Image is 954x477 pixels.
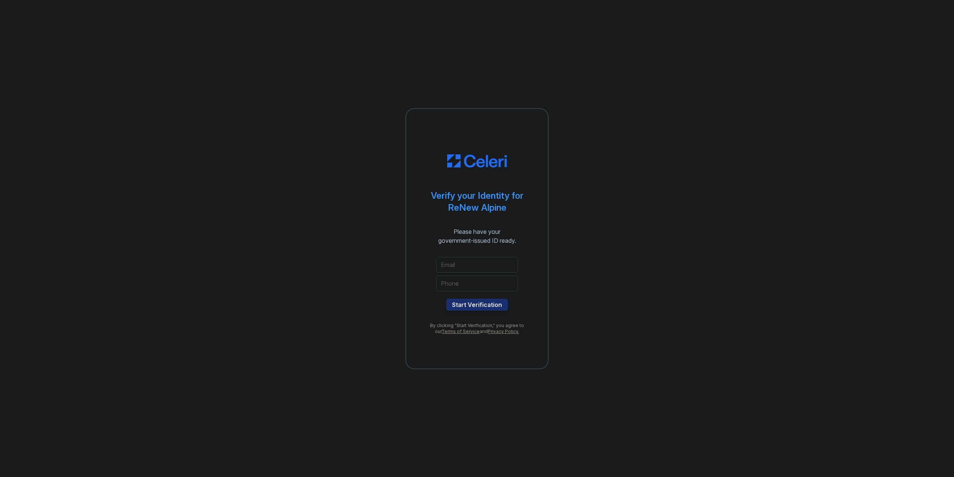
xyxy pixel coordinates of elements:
iframe: chat widget [923,447,947,470]
a: Terms of Service [442,329,480,334]
div: By clicking "Start Verification," you agree to our and [421,323,533,335]
div: Please have your government-issued ID ready. [425,227,530,245]
a: Privacy Policy. [488,329,519,334]
input: Email [436,257,518,273]
button: Start Verification [446,299,508,311]
img: CE_Logo_Blue-a8612792a0a2168367f1c8372b55b34899dd931a85d93a1a3d3e32e68fde9ad4.png [447,154,507,168]
input: Phone [436,276,518,291]
div: Verify your Identity for ReNew Alpine [431,190,524,214]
